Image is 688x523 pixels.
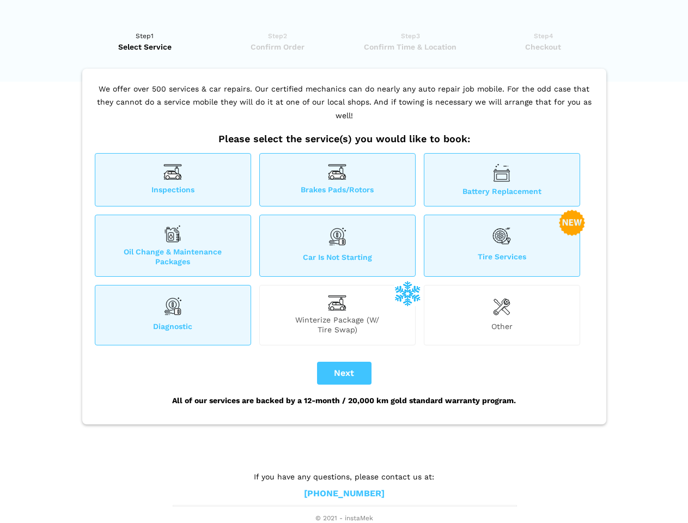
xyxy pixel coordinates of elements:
[92,133,596,145] h2: Please select the service(s) you would like to book:
[92,385,596,416] div: All of our services are backed by a 12-month / 20,000 km gold standard warranty program.
[317,362,372,385] button: Next
[82,41,208,52] span: Select Service
[260,315,415,335] span: Winterize Package (W/ Tire Swap)
[348,31,473,52] a: Step3
[173,471,516,483] p: If you have any questions, please contact us at:
[82,31,208,52] a: Step1
[95,321,251,335] span: Diagnostic
[424,186,580,196] span: Battery Replacement
[348,41,473,52] span: Confirm Time & Location
[394,280,421,306] img: winterize-icon_1.png
[95,185,251,196] span: Inspections
[215,31,340,52] a: Step2
[424,321,580,335] span: Other
[480,41,606,52] span: Checkout
[424,252,580,266] span: Tire Services
[173,514,516,523] span: © 2021 - instaMek
[559,210,585,236] img: new-badge-2-48.png
[260,185,415,196] span: Brakes Pads/Rotors
[95,247,251,266] span: Oil Change & Maintenance Packages
[215,41,340,52] span: Confirm Order
[92,82,596,133] p: We offer over 500 services & car repairs. Our certified mechanics can do nearly any auto repair j...
[480,31,606,52] a: Step4
[304,488,385,500] a: [PHONE_NUMBER]
[260,252,415,266] span: Car is not starting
